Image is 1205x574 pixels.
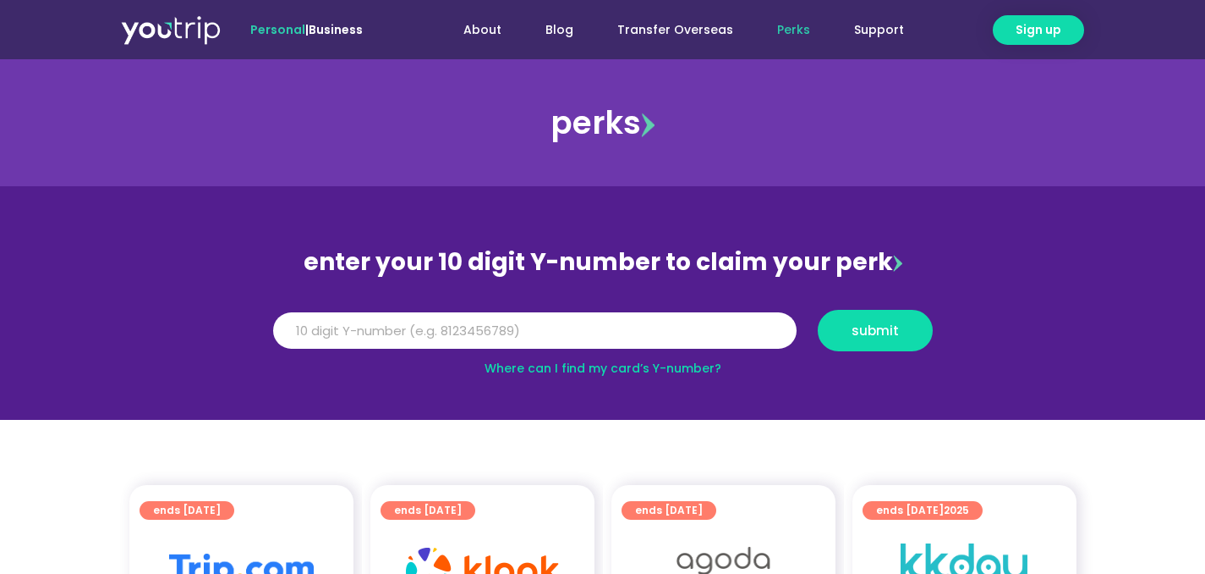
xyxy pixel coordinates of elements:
a: Business [309,21,363,38]
a: Perks [755,14,832,46]
span: Sign up [1016,21,1061,39]
span: 2025 [944,503,969,517]
a: Blog [523,14,595,46]
a: ends [DATE] [381,501,475,520]
span: | [250,21,363,38]
span: ends [DATE] [876,501,969,520]
span: ends [DATE] [635,501,703,520]
a: Sign up [993,15,1084,45]
div: enter your 10 digit Y-number to claim your perk [265,240,941,284]
a: ends [DATE] [140,501,234,520]
span: submit [852,324,899,337]
form: Y Number [273,310,933,364]
a: Transfer Overseas [595,14,755,46]
a: ends [DATE]2025 [863,501,983,520]
nav: Menu [408,14,926,46]
span: ends [DATE] [394,501,462,520]
a: Where can I find my card’s Y-number? [485,360,721,377]
a: About [441,14,523,46]
span: Personal [250,21,305,38]
button: submit [818,310,933,351]
a: ends [DATE] [622,501,716,520]
span: ends [DATE] [153,501,221,520]
a: Support [832,14,926,46]
input: 10 digit Y-number (e.g. 8123456789) [273,312,797,350]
